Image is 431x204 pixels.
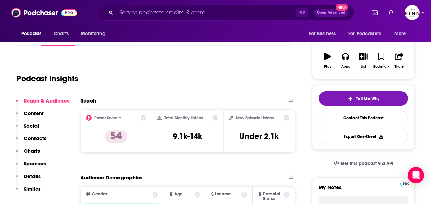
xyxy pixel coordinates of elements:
[92,192,107,196] span: Gender
[405,5,420,20] img: User Profile
[296,8,308,17] span: ⌘ K
[16,110,44,123] button: Content
[215,192,231,196] span: Income
[304,27,344,40] button: open menu
[24,186,40,192] p: Similar
[239,131,279,141] h3: Under 2.1k
[372,48,390,73] button: Bookmark
[24,173,41,179] p: Details
[236,115,274,120] h2: New Episode Listens
[356,96,379,101] span: Tell Me Why
[405,5,420,20] button: Show profile menu
[328,155,399,172] a: Get this podcast via API
[319,91,408,106] button: tell me why sparkleTell Me Why
[361,65,366,69] div: List
[24,148,40,154] p: Charts
[24,160,46,167] p: Sponsors
[50,27,73,40] a: Charts
[319,184,408,196] label: My Notes
[386,7,397,18] a: Show notifications dropdown
[24,97,70,104] p: Reach & Audience
[76,27,114,40] button: open menu
[174,192,183,196] span: Age
[16,73,78,84] h1: Podcast Insights
[400,180,412,186] a: Pro website
[319,48,336,73] button: Play
[16,160,46,173] button: Sponsors
[354,48,372,73] button: List
[24,123,39,129] p: Social
[341,65,350,69] div: Apps
[369,7,380,18] a: Show notifications dropdown
[263,192,282,201] span: Parental Status
[408,167,424,183] div: Open Intercom Messenger
[400,181,412,186] img: Podchaser Pro
[81,29,105,39] span: Monitoring
[116,7,296,18] input: Search podcasts, credits, & more...
[314,9,348,17] button: Open AdvancedNew
[405,5,420,20] span: Logged in as FINNMadison
[16,123,39,135] button: Social
[16,148,40,160] button: Charts
[173,131,202,141] h3: 9.1k-14k
[80,174,142,181] h2: Audience Demographics
[16,27,50,40] button: open menu
[336,48,354,73] button: Apps
[21,29,41,39] span: Podcasts
[16,186,40,198] button: Similar
[16,135,46,148] button: Contacts
[16,173,41,186] button: Details
[105,130,127,143] p: 54
[373,65,389,69] div: Bookmark
[394,65,404,69] div: Share
[80,97,96,104] h2: Reach
[317,11,345,14] span: Open Advanced
[16,97,70,110] button: Reach & Audience
[164,115,203,120] h2: Total Monthly Listens
[340,161,393,166] span: Get this podcast via API
[24,110,44,117] p: Content
[54,29,69,39] span: Charts
[348,29,381,39] span: For Podcasters
[394,29,406,39] span: More
[24,135,46,141] p: Contacts
[348,96,353,101] img: tell me why sparkle
[97,5,354,21] div: Search podcasts, credits, & more...
[390,27,415,40] button: open menu
[336,4,348,11] span: New
[319,130,408,143] button: Export One-Sheet
[94,115,121,120] h2: Power Score™
[390,48,408,73] button: Share
[344,27,391,40] button: open menu
[324,65,331,69] div: Play
[11,6,77,19] img: Podchaser - Follow, Share and Rate Podcasts
[309,29,336,39] span: For Business
[319,111,408,124] a: Contact This Podcast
